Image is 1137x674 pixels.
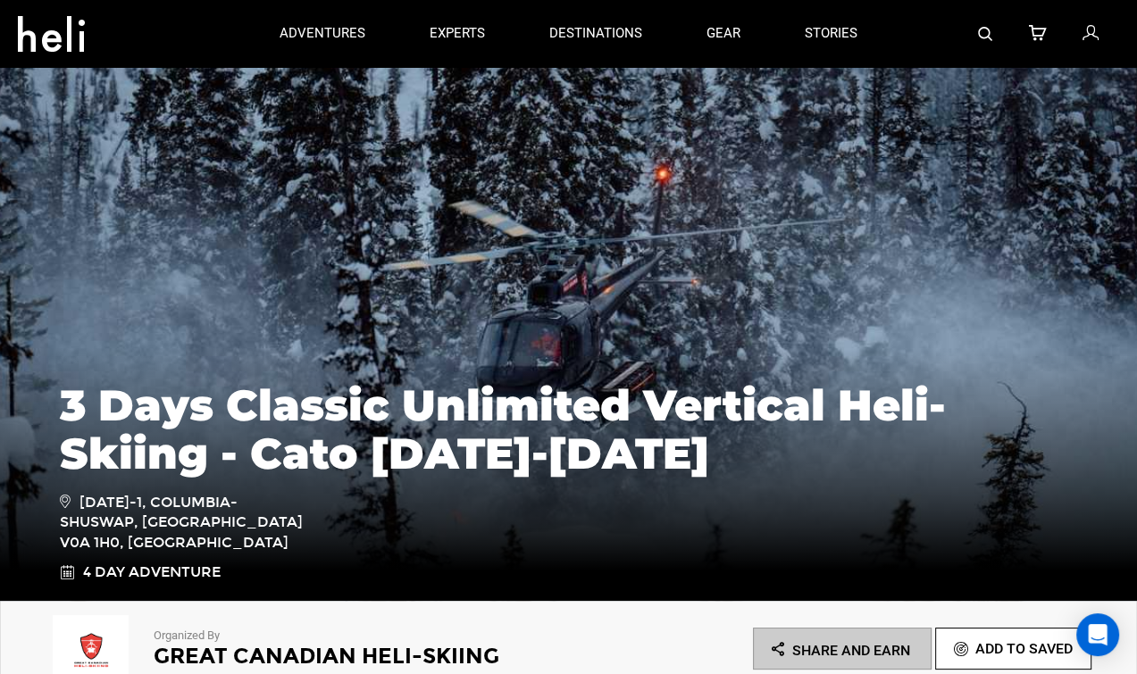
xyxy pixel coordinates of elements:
p: experts [430,24,485,43]
img: search-bar-icon.svg [978,27,992,41]
span: 4 Day Adventure [83,562,221,583]
h1: 3 Days Classic Unlimited Vertical Heli-Skiing - Cato [DATE]-[DATE] [60,381,1078,478]
p: adventures [280,24,365,43]
span: [DATE]-1, Columbia-Shuswap, [GEOGRAPHIC_DATA] V0A 1H0, [GEOGRAPHIC_DATA] [60,491,314,554]
p: destinations [549,24,642,43]
div: Open Intercom Messenger [1076,613,1119,656]
h2: Great Canadian Heli-Skiing [154,645,520,668]
span: Add To Saved [975,640,1073,657]
p: Organized By [154,628,520,645]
